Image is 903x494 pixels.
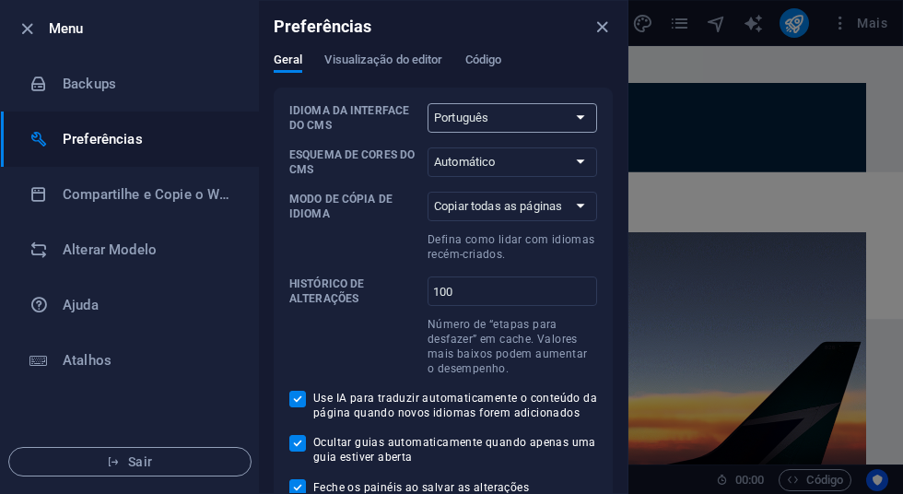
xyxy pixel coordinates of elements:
span: Use IA para traduzir automaticamente o conteúdo da página quando novos idiomas forem adicionados [313,391,597,420]
select: Esquema de cores do CMS [428,147,597,177]
select: Modo de Cópia de IdiomaDefina como lidar com idiomas recém-criados. [428,192,597,221]
h6: Atalhos [63,349,233,371]
input: Histórico de alteraçõesNúmero de “etapas para desfazer” em cache. Valores mais baixos podem aumen... [428,276,597,306]
button: Sair [8,447,252,476]
select: Idioma da interface do CMS [428,103,597,133]
span: Código [465,49,502,75]
p: Número de “etapas para desfazer” em cache. Valores mais baixos podem aumentar o desempenho. [428,317,597,376]
span: Visualização do editor [324,49,442,75]
button: close [591,16,613,38]
span: Geral [274,49,302,75]
p: Defina como lidar com idiomas recém-criados. [428,232,597,262]
h6: Alterar Modelo [63,239,233,261]
span: Ocultar guias automaticamente quando apenas uma guia estiver aberta [313,435,597,465]
h6: Preferências [63,128,233,150]
a: Ajuda [1,277,259,333]
p: Idioma da interface do CMS [289,103,420,133]
h6: Preferências [274,16,372,38]
h6: Compartilhe e Copie o Website [63,183,233,206]
p: Esquema de cores do CMS [289,147,420,177]
h6: Menu [49,18,244,40]
h6: Backups [63,73,233,95]
span: Sair [24,454,236,469]
p: Histórico de alterações [289,276,420,306]
p: Modo de Cópia de Idioma [289,192,420,221]
h6: Ajuda [63,294,233,316]
div: Preferências [274,53,613,88]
